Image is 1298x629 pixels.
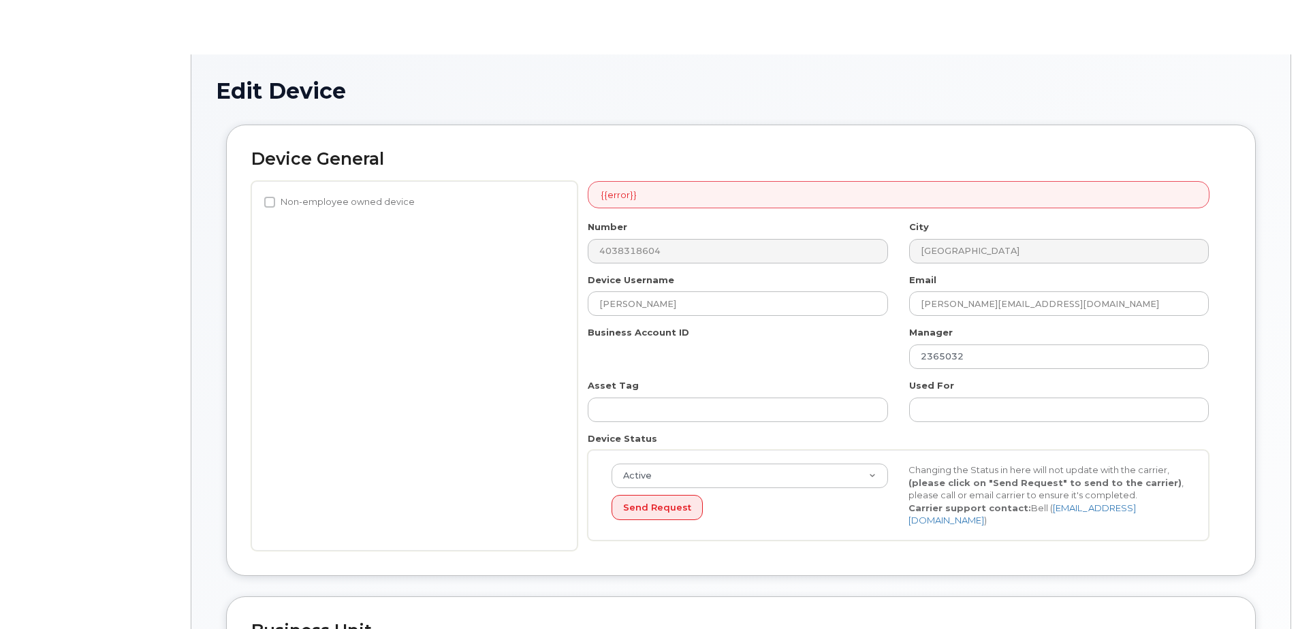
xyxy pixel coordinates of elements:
label: Asset Tag [588,379,639,392]
h2: Device General [251,150,1231,169]
label: Business Account ID [588,326,689,339]
strong: Carrier support contact: [908,502,1031,513]
input: Non-employee owned device [264,197,275,208]
label: City [909,221,929,233]
label: Manager [909,326,953,339]
label: Non-employee owned device [264,194,415,210]
a: [EMAIL_ADDRESS][DOMAIN_NAME] [908,502,1136,526]
h1: Edit Device [216,79,1266,103]
strong: (please click on "Send Request" to send to the carrier) [908,477,1182,488]
label: Device Status [588,432,657,445]
label: Email [909,274,936,287]
div: Changing the Status in here will not update with the carrier, , please call or email carrier to e... [898,464,1195,527]
button: Send Request [612,495,703,520]
input: Select manager [909,344,1209,369]
label: Used For [909,379,954,392]
label: Number [588,221,627,233]
div: {{error}} [588,181,1209,209]
label: Device Username [588,274,674,287]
